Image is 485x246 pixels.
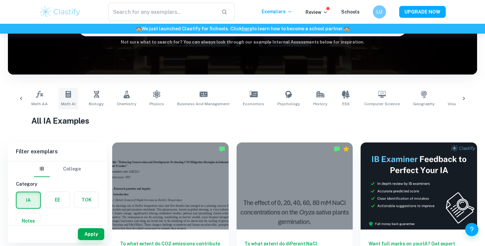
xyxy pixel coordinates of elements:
img: Marked [334,146,340,152]
button: TOK [74,192,99,208]
span: Chemistry [117,101,136,107]
span: Geography [413,101,435,107]
button: College [63,161,81,177]
button: IA [16,192,40,208]
p: Review [306,9,328,16]
h6: Not sure what to search for? You can always look through our example Internal Assessments below f... [8,39,477,46]
img: Clastify logo [39,5,81,18]
button: UPGRADE NOW [399,6,446,18]
h6: Filter exemplars [8,142,107,161]
h6: We just launched Clastify for Schools. Click to learn how to become a school partner. [1,25,484,32]
a: here [242,26,252,31]
h6: LU [376,8,383,15]
span: ESS [342,101,350,107]
span: Psychology [277,101,300,107]
span: Computer Science [364,101,400,107]
span: Math AI [61,101,76,107]
p: Exemplars [262,8,292,15]
button: LU [373,5,386,18]
img: Marked [219,146,225,152]
button: IB [34,161,50,177]
h1: All IA Examples [31,115,454,127]
img: Thumbnail [361,142,477,230]
span: Economics [243,101,264,107]
span: Math AA [31,101,48,107]
span: 🏫 [136,26,142,31]
button: Help and Feedback [465,223,478,236]
span: History [313,101,327,107]
button: Apply [78,228,104,240]
span: Physics [149,101,164,107]
a: Schools [341,9,360,15]
h6: Category [16,180,99,188]
div: Premium [343,146,349,152]
span: 🏫 [344,26,349,31]
span: Business and Management [177,101,230,107]
button: Notes [16,213,41,229]
span: Biology [89,101,104,107]
input: Search for any exemplars... [108,3,216,21]
div: Filter type choice [34,161,81,177]
button: EE [45,192,70,208]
